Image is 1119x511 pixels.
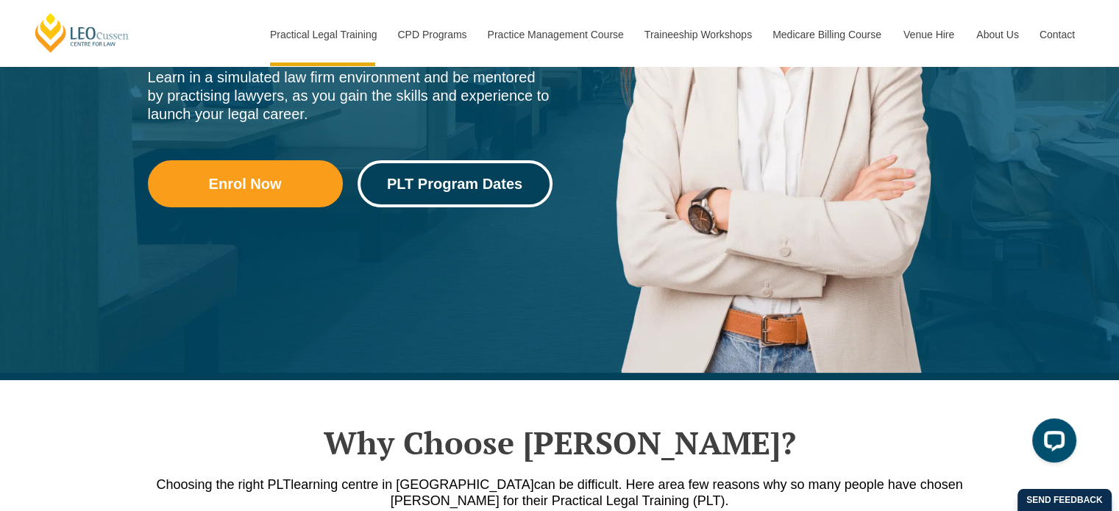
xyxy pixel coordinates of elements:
[141,424,979,461] h2: Why Choose [PERSON_NAME]?
[965,3,1029,66] a: About Us
[33,12,131,54] a: [PERSON_NAME] Centre for Law
[387,176,522,191] span: PLT Program Dates
[386,3,476,66] a: CPD Programs
[761,3,892,66] a: Medicare Billing Course
[358,160,553,207] a: PLT Program Dates
[291,477,533,492] span: learning centre in [GEOGRAPHIC_DATA]
[148,160,343,207] a: Enrol Now
[1020,412,1082,474] iframe: LiveChat chat widget
[148,68,553,124] div: Learn in a simulated law firm environment and be mentored by practising lawyers, as you gain the ...
[633,3,761,66] a: Traineeship Workshops
[259,3,387,66] a: Practical Legal Training
[1029,3,1086,66] a: Contact
[141,476,979,509] p: a few reasons why so many people have chosen [PERSON_NAME] for their Practical Legal Training (PLT).
[477,3,633,66] a: Practice Management Course
[156,477,291,492] span: Choosing the right PLT
[209,176,282,191] span: Enrol Now
[534,477,678,492] span: can be difficult. Here are
[892,3,965,66] a: Venue Hire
